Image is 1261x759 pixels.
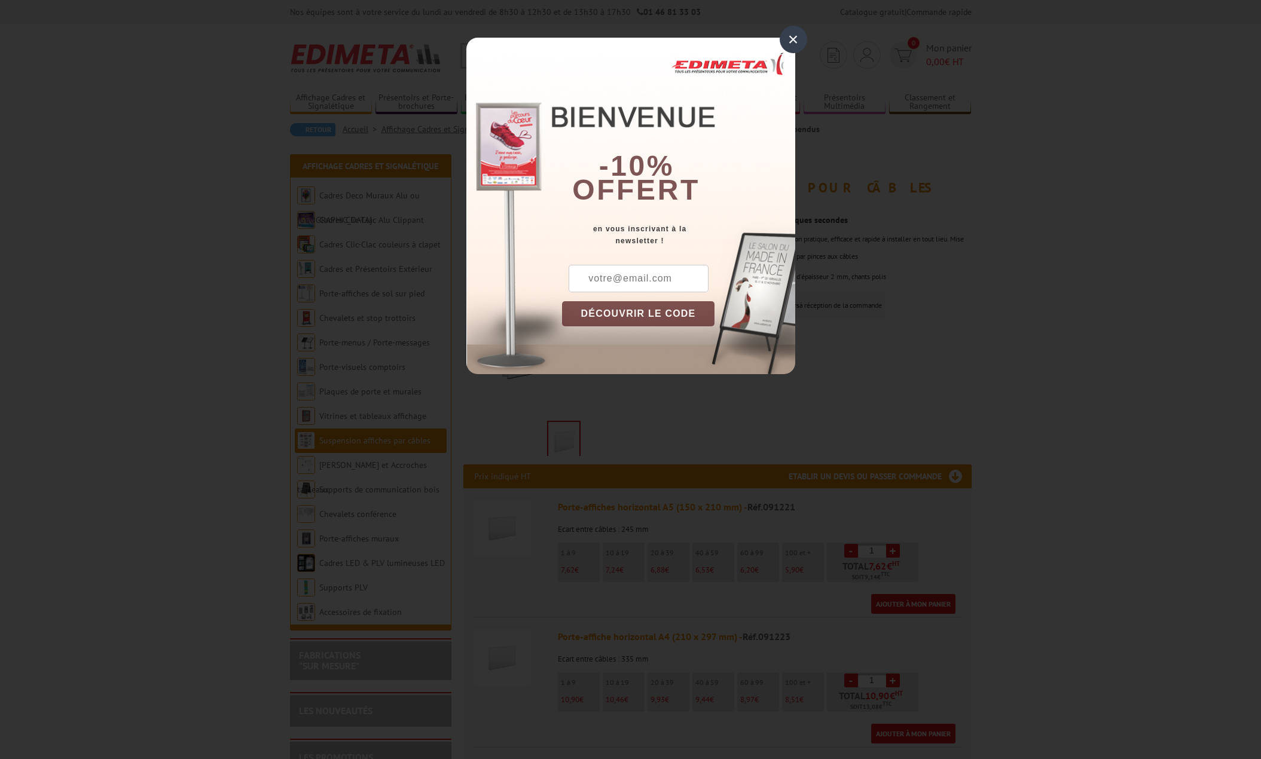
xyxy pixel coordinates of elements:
button: DÉCOUVRIR LE CODE [562,301,715,326]
b: -10% [599,150,674,182]
div: en vous inscrivant à la newsletter ! [562,223,795,247]
font: offert [572,174,700,206]
input: votre@email.com [569,265,709,292]
div: × [780,26,807,53]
